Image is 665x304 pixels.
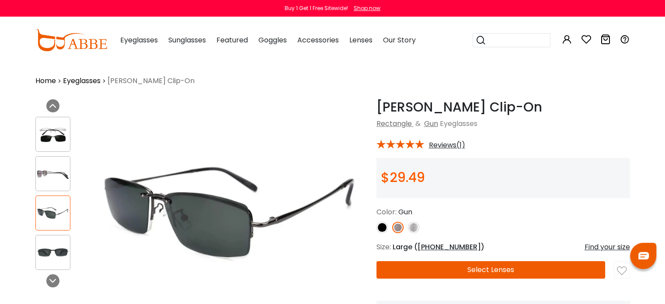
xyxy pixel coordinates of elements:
span: Lenses [349,35,373,45]
div: Shop now [354,4,380,12]
span: Featured [216,35,248,45]
span: [PHONE_NUMBER] [418,242,481,252]
img: like [617,266,627,276]
button: Select Lenses [376,261,606,279]
span: Eyeglasses [440,119,477,129]
span: Color: [376,207,397,217]
img: Beckett Clip-On Gun Metal Eyeglasses , NosePads Frames from ABBE Glasses [36,244,70,261]
span: Accessories [297,35,339,45]
img: Beckett Clip-On Gun Metal Eyeglasses , NosePads Frames from ABBE Glasses [36,165,70,182]
div: Find your size [585,242,630,252]
a: Rectangle [376,119,412,129]
img: abbeglasses.com [35,29,107,51]
img: chat [638,252,649,259]
span: & [414,119,422,129]
a: Gun [424,119,438,129]
span: Sunglasses [168,35,206,45]
span: Our Story [383,35,416,45]
span: Eyeglasses [120,35,158,45]
span: Gun [398,207,412,217]
a: Shop now [349,4,380,12]
h1: [PERSON_NAME] Clip-On [376,99,630,115]
a: Eyeglasses [63,76,101,86]
span: Size: [376,242,391,252]
div: Buy 1 Get 1 Free Sitewide! [285,4,348,12]
a: Home [35,76,56,86]
span: $29.49 [381,168,425,187]
img: Beckett Clip-On Gun Metal Eyeglasses , NosePads Frames from ABBE Glasses [36,126,70,143]
span: Goggles [258,35,287,45]
span: [PERSON_NAME] Clip-On [108,76,195,86]
span: Reviews(1) [429,141,465,149]
img: Beckett Clip-On Gun Metal Eyeglasses , NosePads Frames from ABBE Glasses [36,205,70,222]
span: Large ( ) [393,242,484,252]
